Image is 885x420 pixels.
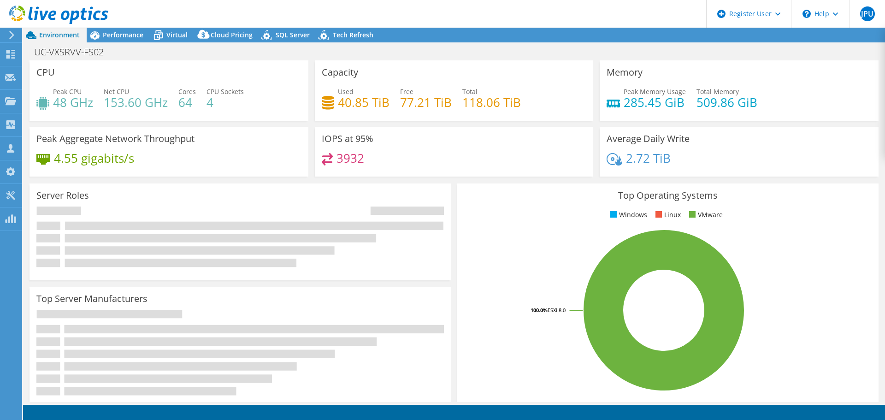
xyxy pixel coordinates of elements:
h4: 4 [206,97,244,107]
span: SQL Server [276,30,310,39]
h1: UC-VXSRVV-FS02 [30,47,118,57]
h3: Top Operating Systems [464,190,872,201]
li: VMware [687,210,723,220]
span: Total Memory [696,87,739,96]
span: Cloud Pricing [211,30,253,39]
li: Linux [653,210,681,220]
tspan: 100.0% [531,307,548,314]
span: Net CPU [104,87,129,96]
h3: Top Server Manufacturers [36,294,147,304]
h4: 509.86 GiB [696,97,757,107]
span: Tech Refresh [333,30,373,39]
h4: 153.60 GHz [104,97,168,107]
h3: Capacity [322,67,358,77]
span: Cores [178,87,196,96]
h4: 40.85 TiB [338,97,389,107]
h4: 118.06 TiB [462,97,521,107]
span: Total [462,87,478,96]
tspan: ESXi 8.0 [548,307,566,314]
span: JPU [860,6,875,21]
li: Windows [608,210,647,220]
h3: Memory [607,67,643,77]
span: Environment [39,30,80,39]
span: Virtual [166,30,188,39]
h4: 48 GHz [53,97,93,107]
h3: CPU [36,67,55,77]
h3: Peak Aggregate Network Throughput [36,134,195,144]
h3: Server Roles [36,190,89,201]
span: Free [400,87,413,96]
h4: 4.55 gigabits/s [54,153,134,163]
span: Performance [103,30,143,39]
h4: 2.72 TiB [626,153,671,163]
h3: IOPS at 95% [322,134,373,144]
span: Used [338,87,354,96]
span: Peak CPU [53,87,82,96]
h4: 64 [178,97,196,107]
h3: Average Daily Write [607,134,690,144]
span: CPU Sockets [206,87,244,96]
svg: \n [802,10,811,18]
span: Peak Memory Usage [624,87,686,96]
h4: 3932 [336,153,364,163]
h4: 77.21 TiB [400,97,452,107]
h4: 285.45 GiB [624,97,686,107]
